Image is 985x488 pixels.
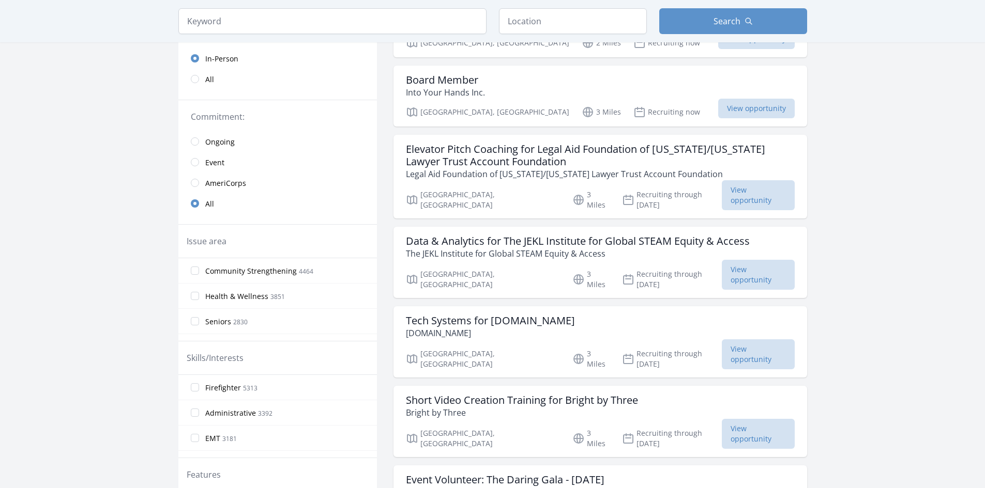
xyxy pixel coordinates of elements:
a: Event [178,152,377,172]
a: Short Video Creation Training for Bright by Three Bright by Three [GEOGRAPHIC_DATA], [GEOGRAPHIC_... [393,386,807,457]
p: The JEKL Institute for Global STEAM Equity & Access [406,247,750,260]
a: All [178,193,377,214]
a: AmeriCorps [178,172,377,193]
p: 3 Miles [572,269,610,290]
h3: Event Volunteer: The Daring Gala - [DATE] [406,474,604,486]
span: Health & Wellness [205,291,268,302]
p: Recruiting through [DATE] [622,269,722,290]
input: Seniors 2830 [191,317,199,325]
p: 3 Miles [572,190,610,210]
span: View opportunity [722,419,795,449]
input: EMT 3181 [191,434,199,442]
p: [GEOGRAPHIC_DATA], [GEOGRAPHIC_DATA] [406,190,560,210]
span: Firefighter [205,383,241,393]
h3: Board Member [406,74,485,86]
span: View opportunity [722,180,795,210]
span: 3181 [222,434,237,443]
span: EMT [205,433,220,444]
input: Health & Wellness 3851 [191,292,199,300]
a: Tech Systems for [DOMAIN_NAME] [DOMAIN_NAME] [GEOGRAPHIC_DATA], [GEOGRAPHIC_DATA] 3 Miles Recruit... [393,306,807,377]
span: 2830 [233,318,248,326]
input: Keyword [178,8,487,34]
span: 3392 [258,409,272,418]
a: Data & Analytics for The JEKL Institute for Global STEAM Equity & Access The JEKL Institute for G... [393,227,807,298]
legend: Issue area [187,235,226,247]
p: 3 Miles [582,106,621,118]
a: In-Person [178,48,377,69]
h3: Short Video Creation Training for Bright by Three [406,394,638,406]
p: Recruiting through [DATE] [622,349,722,369]
p: [GEOGRAPHIC_DATA], [GEOGRAPHIC_DATA] [406,37,569,49]
input: Administrative 3392 [191,408,199,417]
span: AmeriCorps [205,178,246,188]
h3: Tech Systems for [DOMAIN_NAME] [406,314,575,327]
input: Location [499,8,647,34]
p: Recruiting now [633,37,700,49]
span: Administrative [205,408,256,418]
span: 5313 [243,384,257,392]
input: Community Strengthening 4464 [191,266,199,275]
p: [GEOGRAPHIC_DATA], [GEOGRAPHIC_DATA] [406,428,560,449]
span: Search [714,15,740,27]
a: Elevator Pitch Coaching for Legal Aid Foundation of [US_STATE]/[US_STATE] Lawyer Trust Account Fo... [393,135,807,218]
h3: Elevator Pitch Coaching for Legal Aid Foundation of [US_STATE]/[US_STATE] Lawyer Trust Account Fo... [406,143,795,168]
legend: Features [187,468,221,481]
a: Ongoing [178,131,377,152]
span: Community Strengthening [205,266,297,276]
p: [GEOGRAPHIC_DATA], [GEOGRAPHIC_DATA] [406,106,569,118]
p: 3 Miles [572,428,610,449]
p: 3 Miles [572,349,610,369]
p: Recruiting through [DATE] [622,428,722,449]
input: Firefighter 5313 [191,383,199,391]
p: [GEOGRAPHIC_DATA], [GEOGRAPHIC_DATA] [406,349,560,369]
p: 2 Miles [582,37,621,49]
h3: Data & Analytics for The JEKL Institute for Global STEAM Equity & Access [406,235,750,247]
p: [GEOGRAPHIC_DATA], [GEOGRAPHIC_DATA] [406,269,560,290]
legend: Commitment: [191,111,365,123]
a: All [178,69,377,89]
p: Recruiting through [DATE] [622,190,722,210]
span: Seniors [205,317,231,327]
button: Search [659,8,807,34]
span: All [205,74,214,85]
span: All [205,199,214,209]
span: 4464 [299,267,313,276]
p: Legal Aid Foundation of [US_STATE]/[US_STATE] Lawyer Trust Account Foundation [406,168,795,180]
span: Ongoing [205,137,235,147]
p: [DOMAIN_NAME] [406,327,575,339]
legend: Skills/Interests [187,352,244,364]
p: Recruiting now [633,106,700,118]
a: Board Member Into Your Hands Inc. [GEOGRAPHIC_DATA], [GEOGRAPHIC_DATA] 3 Miles Recruiting now Vie... [393,66,807,127]
span: View opportunity [722,339,795,369]
span: 3851 [270,292,285,301]
p: Into Your Hands Inc. [406,86,485,99]
p: Bright by Three [406,406,638,419]
span: Event [205,158,224,168]
span: View opportunity [718,99,795,118]
span: View opportunity [722,260,795,290]
span: In-Person [205,54,238,64]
